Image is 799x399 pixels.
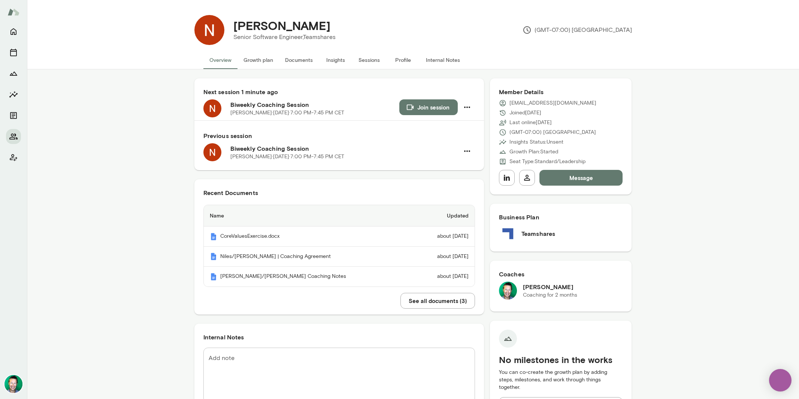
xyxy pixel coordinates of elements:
p: (GMT-07:00) [GEOGRAPHIC_DATA] [523,25,632,34]
h6: [PERSON_NAME] [523,282,577,291]
h6: Business Plan [499,213,623,222]
th: Updated [413,205,475,226]
button: Insights [6,87,21,102]
h6: Member Details [499,87,623,96]
h6: Internal Notes [203,333,475,342]
button: Documents [279,51,319,69]
button: See all documents (3) [400,293,475,309]
img: Mento [210,253,217,260]
button: Growth plan [237,51,279,69]
img: Mento [210,273,217,280]
img: Brian Lawrence [4,375,22,393]
td: about [DATE] [413,247,475,267]
h6: Biweekly Coaching Session [230,144,459,153]
th: Niles/[PERSON_NAME] | Coaching Agreement [204,247,413,267]
button: Profile [386,51,420,69]
h6: Biweekly Coaching Session [230,100,399,109]
button: Members [6,129,21,144]
img: Niles Mcgiver [194,15,224,45]
h5: No milestones in the works [499,354,623,366]
button: Home [6,24,21,39]
p: [EMAIL_ADDRESS][DOMAIN_NAME] [509,99,596,107]
td: about [DATE] [413,226,475,247]
img: Mento [7,5,19,19]
button: Sessions [352,51,386,69]
button: Overview [203,51,237,69]
p: Joined [DATE] [509,109,541,117]
p: (GMT-07:00) [GEOGRAPHIC_DATA] [509,129,596,136]
button: Join session [399,99,458,115]
p: Growth Plan: Started [509,148,558,156]
img: Mento [210,233,217,240]
button: Client app [6,150,21,165]
p: [PERSON_NAME] · [DATE] · 7:00 PM-7:45 PM CET [230,153,344,160]
th: Name [204,205,413,226]
th: CoreValuesExercise.docx [204,226,413,247]
td: about [DATE] [413,267,475,286]
button: Sessions [6,45,21,60]
th: [PERSON_NAME]/[PERSON_NAME] Coaching Notes [204,267,413,286]
h6: Next session 1 minute ago [203,87,475,96]
p: [PERSON_NAME] · [DATE] · 7:00 PM-7:45 PM CET [230,109,344,117]
h6: Teamshares [521,229,556,238]
button: Internal Notes [420,51,466,69]
h6: Recent Documents [203,188,475,197]
h6: Previous session [203,131,475,140]
h4: [PERSON_NAME] [233,18,330,33]
p: Senior Software Engineer, Teamshares [233,33,336,42]
p: Insights Status: Unsent [509,138,563,146]
p: You can co-create the growth plan by adding steps, milestones, and work through things together. [499,369,623,391]
button: Growth Plan [6,66,21,81]
p: Last online [DATE] [509,119,552,126]
img: Brian Lawrence [499,282,517,300]
p: Seat Type: Standard/Leadership [509,158,585,165]
button: Documents [6,108,21,123]
button: Insights [319,51,352,69]
button: Message [539,170,623,186]
h6: Coaches [499,270,623,279]
p: Coaching for 2 months [523,291,577,299]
